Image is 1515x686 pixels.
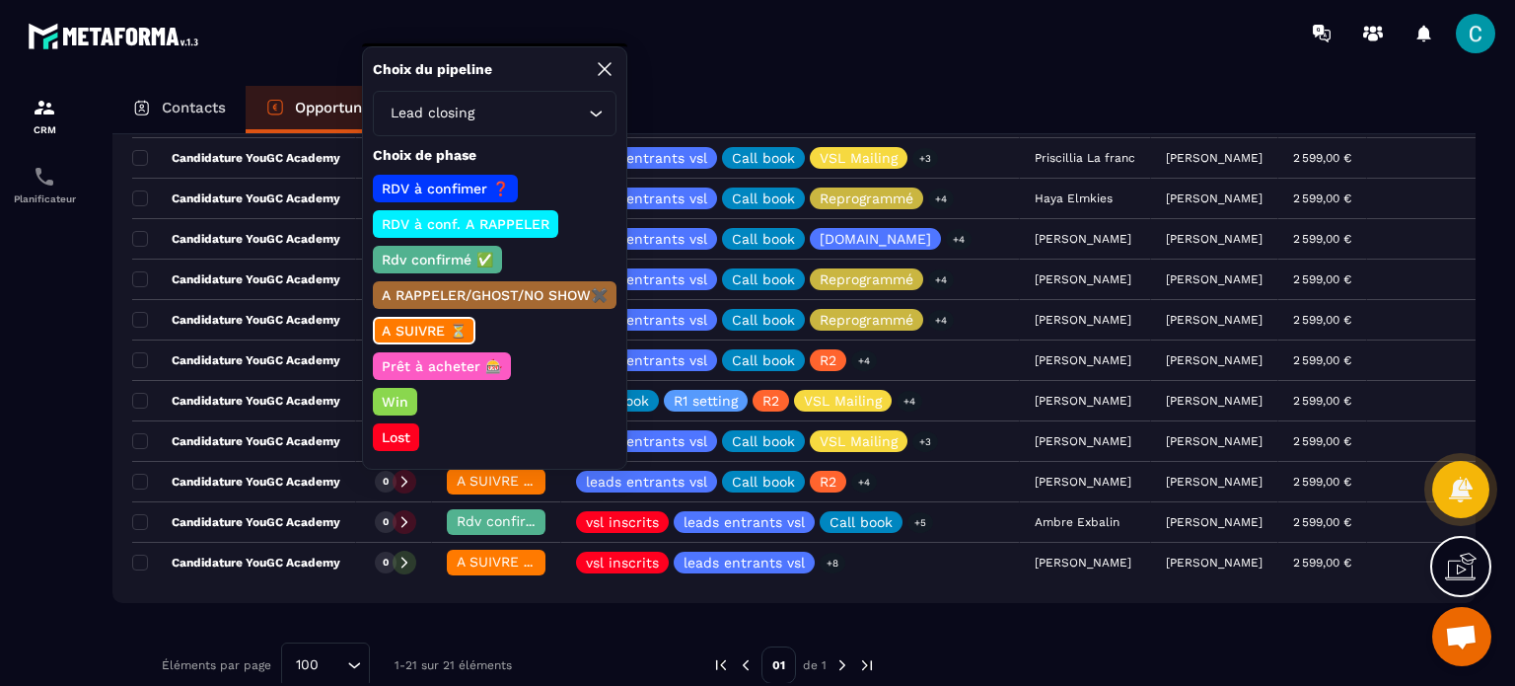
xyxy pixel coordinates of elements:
p: Candidature YouGC Academy [132,514,340,530]
input: Search for option [478,103,584,124]
img: next [858,656,876,674]
p: vsl inscrits [586,515,659,529]
p: Call book [830,515,893,529]
p: [PERSON_NAME] [1166,434,1262,448]
p: leads entrants vsl [684,556,805,570]
p: Reprogrammé [820,313,913,327]
p: Choix du pipeline [373,60,492,79]
p: Candidature YouGC Academy [132,352,340,368]
img: scheduler [33,165,56,189]
p: [PERSON_NAME] [1166,191,1262,205]
p: de 1 [803,657,827,673]
p: VSL Mailing [820,151,898,165]
p: leads entrants vsl [586,475,707,489]
p: R2 [820,353,836,367]
p: Contacts [162,99,226,116]
span: Lead closing [386,103,478,124]
p: 2 599,00 € [1293,232,1351,246]
p: +4 [928,189,954,209]
p: Call book [732,313,795,327]
p: R1 setting [674,394,738,408]
a: formationformationCRM [5,81,84,150]
p: +4 [851,350,877,371]
p: leads entrants vsl [586,232,707,246]
p: 0 [383,556,389,570]
p: Candidature YouGC Academy [132,312,340,328]
p: Win [379,392,411,412]
div: Ouvrir le chat [1432,607,1491,666]
p: Call book [732,434,795,448]
p: [PERSON_NAME] [1166,232,1262,246]
p: VSL Mailing [804,394,882,408]
a: Contacts [112,86,246,133]
p: leads entrants vsl [586,151,707,165]
p: 1-21 sur 21 éléments [395,658,512,672]
p: Call book [732,475,795,489]
p: Prêt à acheter 🎰 [379,356,505,376]
p: +4 [928,310,954,331]
p: leads entrants vsl [586,353,707,367]
p: leads entrants vsl [586,191,707,205]
p: 0 [383,475,389,489]
p: Reprogrammé [820,272,913,286]
p: [PERSON_NAME] [1166,394,1262,408]
span: A SUIVRE ⏳ [457,473,541,489]
div: Search for option [373,91,616,136]
p: leads entrants vsl [586,272,707,286]
img: next [833,656,851,674]
p: +4 [928,269,954,290]
p: Candidature YouGC Academy [132,191,340,206]
p: 2 599,00 € [1293,313,1351,327]
p: Rdv confirmé ✅ [379,250,496,269]
p: Candidature YouGC Academy [132,433,340,449]
p: R2 [820,475,836,489]
img: prev [737,656,755,674]
p: Candidature YouGC Academy [132,231,340,247]
input: Search for option [325,654,342,676]
p: [PERSON_NAME] [1166,475,1262,489]
p: 2 599,00 € [1293,191,1351,205]
p: Éléments par page [162,658,271,672]
p: [PERSON_NAME] [1166,353,1262,367]
p: +8 [820,553,845,573]
p: Candidature YouGC Academy [132,271,340,287]
p: [PERSON_NAME] [1166,272,1262,286]
span: 100 [289,654,325,676]
p: A SUIVRE ⏳ [379,321,469,341]
p: Planificateur [5,193,84,204]
p: Candidature YouGC Academy [132,474,340,490]
p: Candidature YouGC Academy [132,555,340,571]
p: 2 599,00 € [1293,272,1351,286]
p: R2 [762,394,779,408]
p: Lost [379,427,413,447]
p: 2 599,00 € [1293,434,1351,448]
img: logo [28,18,205,54]
p: CRM [5,124,84,135]
p: 2 599,00 € [1293,475,1351,489]
p: Call book [732,151,795,165]
p: +4 [851,472,877,493]
p: 2 599,00 € [1293,394,1351,408]
p: leads entrants vsl [684,515,805,529]
p: +5 [907,512,933,533]
p: leads entrants vsl [586,434,707,448]
p: Call book [732,272,795,286]
p: Candidature YouGC Academy [132,393,340,409]
p: 0 [383,515,389,529]
p: [PERSON_NAME] [1166,151,1262,165]
p: Call book [732,353,795,367]
p: +4 [897,391,922,412]
img: prev [712,656,730,674]
p: leads entrants vsl [586,313,707,327]
a: Opportunités [246,86,408,133]
p: [PERSON_NAME] [1166,515,1262,529]
p: Opportunités [295,99,389,116]
p: Call book [732,191,795,205]
p: Choix de phase [373,146,616,165]
p: vsl inscrits [586,556,659,570]
p: RDV à confimer ❓ [379,179,512,198]
p: [PERSON_NAME] [1166,556,1262,570]
p: Candidature YouGC Academy [132,150,340,166]
p: [PERSON_NAME] [1166,313,1262,327]
p: +4 [946,229,972,250]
